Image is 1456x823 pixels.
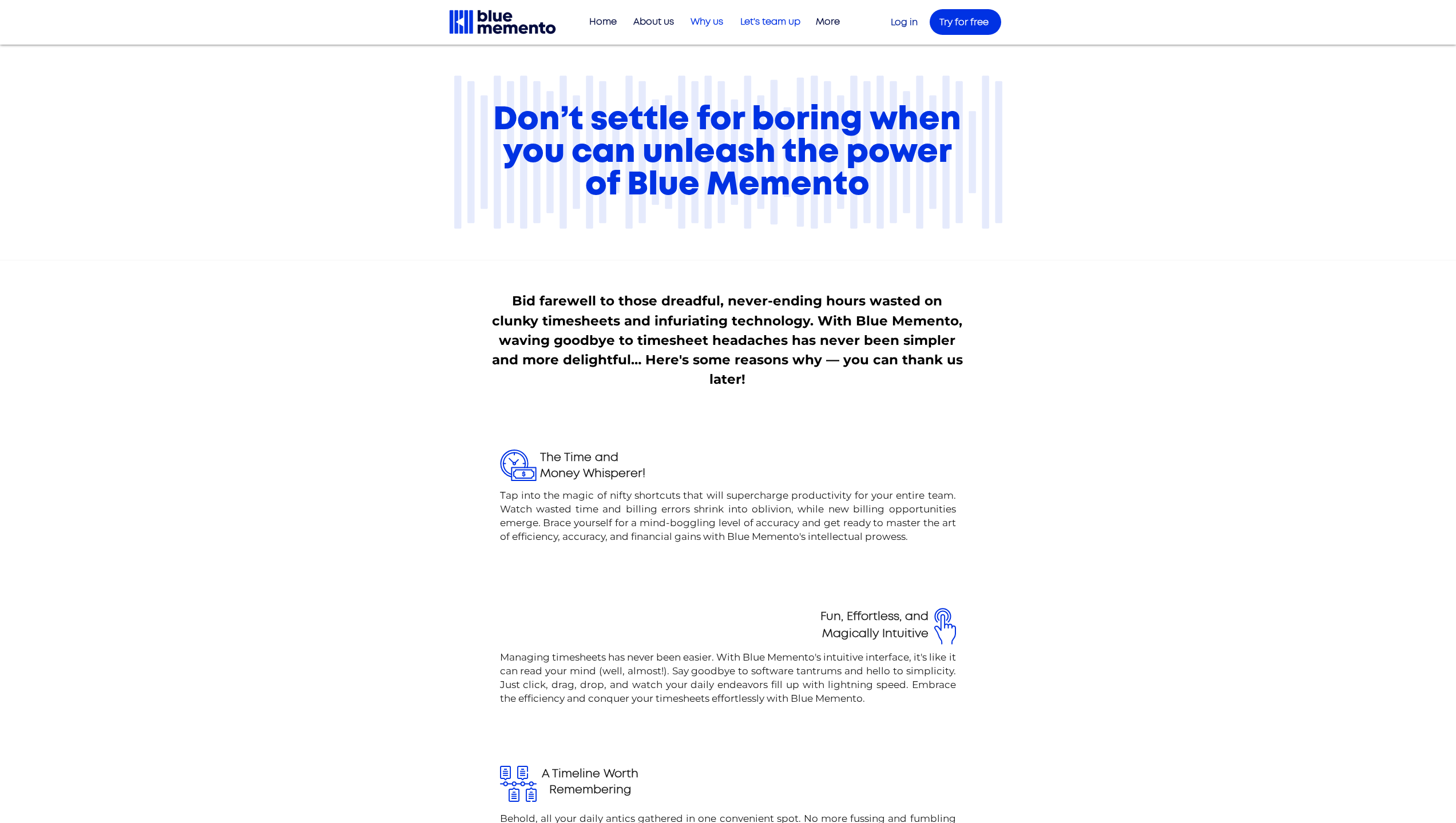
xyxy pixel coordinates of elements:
[735,13,806,31] p: Let's team up
[939,18,989,27] span: Try for free
[930,9,1001,35] a: Try for free
[448,56,1009,248] img: TEXTURES_DOCEO_Mesa de trabajo 1 copia 15.png
[492,293,963,387] span: Bid farewell to those dreadful, never-ending hours wasted on clunky timesheets and infuriating te...
[820,611,929,639] span: Fun, Effortless, and Magically Intuitive
[542,768,638,796] span: A Timeline Worth Remembering
[540,452,645,479] span: The Time and Money Whisperer!
[622,13,680,31] a: About us
[493,103,961,201] span: Don’t settle for boring when you can unleash the power of Blue Memento
[579,13,846,31] nav: Site
[729,13,806,31] a: Let's team up
[891,18,918,27] a: Log in
[500,490,956,542] span: Tap into the magic of nifty shortcuts that will supercharge productivity for your entire team. Wa...
[628,13,680,31] p: About us
[579,13,622,31] a: Home
[500,651,956,703] span: Managing timesheets has never been easier. With Blue Memento's intuitive interface, it's like it ...
[685,13,729,31] p: Why us
[584,13,622,31] p: Home
[448,9,557,35] img: Blue Memento black logo
[810,13,846,31] p: More
[680,13,729,31] a: Why us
